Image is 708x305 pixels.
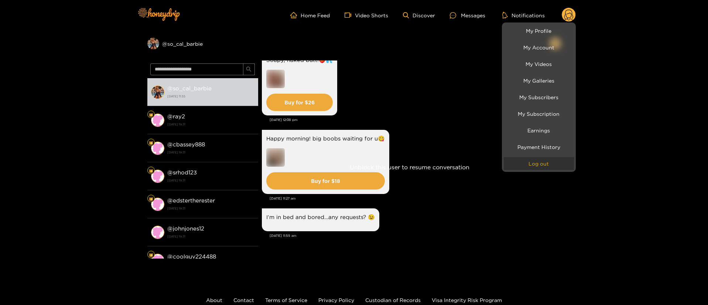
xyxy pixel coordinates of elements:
[504,157,574,170] button: Log out
[504,107,574,120] a: My Subscription
[504,141,574,153] a: Payment History
[504,124,574,137] a: Earnings
[504,74,574,87] a: My Galleries
[504,91,574,104] a: My Subscribers
[504,24,574,37] a: My Profile
[504,58,574,70] a: My Videos
[504,41,574,54] a: My Account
